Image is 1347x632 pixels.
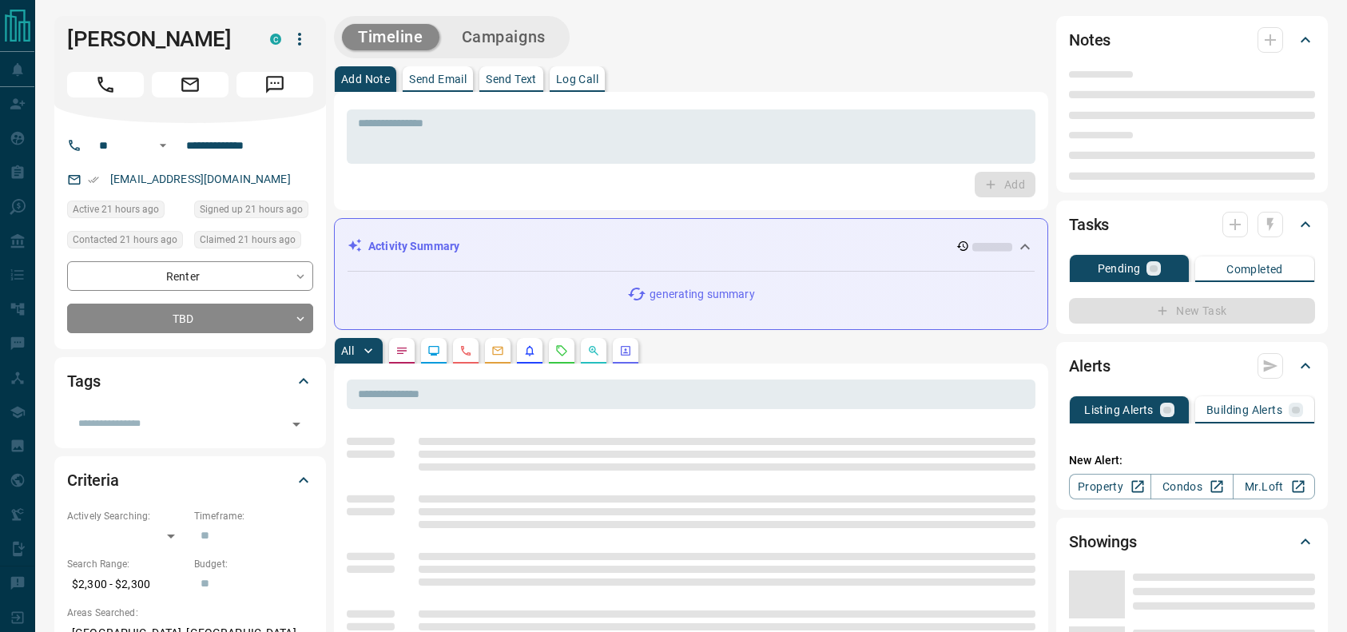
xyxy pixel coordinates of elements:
h2: Showings [1069,529,1137,554]
svg: Opportunities [587,344,600,357]
p: Listing Alerts [1084,404,1154,415]
p: Building Alerts [1206,404,1282,415]
h2: Criteria [67,467,119,493]
p: Activity Summary [368,238,459,255]
span: Contacted 21 hours ago [73,232,177,248]
div: Activity Summary [348,232,1035,261]
span: Email [152,72,228,97]
a: Condos [1150,474,1233,499]
a: [EMAIL_ADDRESS][DOMAIN_NAME] [110,173,291,185]
p: Areas Searched: [67,606,313,620]
svg: Requests [555,344,568,357]
svg: Listing Alerts [523,344,536,357]
h2: Alerts [1069,353,1111,379]
p: Budget: [194,557,313,571]
button: Open [153,136,173,155]
div: Showings [1069,523,1315,561]
p: Send Email [409,74,467,85]
div: Tasks [1069,205,1315,244]
svg: Emails [491,344,504,357]
p: Pending [1098,263,1141,274]
div: Wed Aug 13 2025 [67,201,186,223]
h1: [PERSON_NAME] [67,26,246,52]
svg: Email Verified [88,174,99,185]
div: Alerts [1069,347,1315,385]
div: Wed Aug 13 2025 [67,231,186,253]
div: Wed Aug 13 2025 [194,201,313,223]
svg: Agent Actions [619,344,632,357]
h2: Tasks [1069,212,1109,237]
span: Claimed 21 hours ago [200,232,296,248]
h2: Tags [67,368,100,394]
p: generating summary [650,286,754,303]
span: Signed up 21 hours ago [200,201,303,217]
p: Log Call [556,74,598,85]
p: Search Range: [67,557,186,571]
div: Notes [1069,21,1315,59]
div: Wed Aug 13 2025 [194,231,313,253]
a: Mr.Loft [1233,474,1315,499]
p: Completed [1226,264,1283,275]
svg: Calls [459,344,472,357]
p: All [341,345,354,356]
div: condos.ca [270,34,281,45]
p: $2,300 - $2,300 [67,571,186,598]
svg: Lead Browsing Activity [427,344,440,357]
button: Open [285,413,308,435]
div: TBD [67,304,313,333]
span: Message [236,72,313,97]
p: Actively Searching: [67,509,186,523]
div: Renter [67,261,313,291]
p: New Alert: [1069,452,1315,469]
p: Add Note [341,74,390,85]
button: Timeline [342,24,439,50]
p: Timeframe: [194,509,313,523]
div: Criteria [67,461,313,499]
button: Campaigns [446,24,562,50]
svg: Notes [395,344,408,357]
span: Active 21 hours ago [73,201,159,217]
span: Call [67,72,144,97]
p: Send Text [486,74,537,85]
h2: Notes [1069,27,1111,53]
div: Tags [67,362,313,400]
a: Property [1069,474,1151,499]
